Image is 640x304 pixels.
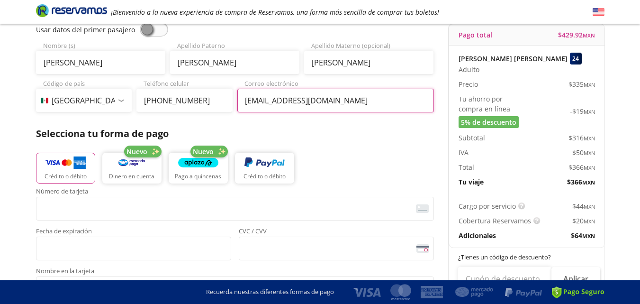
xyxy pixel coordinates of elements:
button: Crédito o débito [36,153,95,184]
span: $ 366 [568,162,595,172]
span: Nuevo [126,147,147,157]
small: MXN [582,232,595,240]
input: Nombre (s) [36,51,165,74]
button: English [593,6,604,18]
span: $ 50 [572,147,595,157]
input: Teléfono celular [136,89,233,112]
span: Fecha de expiración [36,228,231,237]
small: MXN [584,81,595,88]
small: MXN [584,164,595,171]
p: Adicionales [459,230,496,240]
p: Precio [459,79,478,89]
button: Aplicar [551,267,600,291]
a: Brand Logo [36,3,107,20]
p: Subtotal [459,133,485,143]
input: Nombre en la tarjeta [36,276,434,300]
div: 24 [570,53,582,64]
p: Tu ahorro por compra en línea [459,94,527,114]
small: MXN [584,203,595,210]
p: Total [459,162,474,172]
p: [PERSON_NAME] [PERSON_NAME] [459,54,568,64]
span: $ 64 [571,230,595,240]
span: Nuevo [193,147,214,157]
p: Crédito o débito [45,172,87,181]
p: Crédito o débito [243,172,286,181]
span: Nombre en la tarjeta [36,268,434,276]
span: Adulto [459,64,479,74]
span: $ 429.92 [558,30,595,40]
p: Selecciona tu forma de pago [36,127,434,141]
small: MXN [584,218,595,225]
button: Dinero en cuenta [102,153,162,184]
img: card [416,204,429,213]
small: MXN [584,149,595,157]
small: MXN [584,135,595,142]
iframe: Iframe de la fecha de caducidad de la tarjeta asegurada [40,240,227,258]
iframe: Iframe del número de tarjeta asegurada [40,200,430,218]
input: Cupón de descuento [458,267,551,291]
span: $ 335 [568,79,595,89]
i: Brand Logo [36,3,107,18]
p: Cargo por servicio [459,201,516,211]
p: IVA [459,147,469,157]
span: $ 366 [567,177,595,187]
p: Recuerda nuestras diferentes formas de pago [206,287,334,297]
span: Número de tarjeta [36,188,434,197]
button: Pago a quincenas [169,153,228,184]
button: Crédito o débito [235,153,294,184]
span: CVC / CVV [239,228,434,237]
img: MX [41,98,48,103]
em: ¡Bienvenido a la nueva experiencia de compra de Reservamos, una forma más sencilla de comprar tus... [111,8,439,17]
p: Pago total [459,30,492,40]
span: $ 44 [572,201,595,211]
input: Correo electrónico [237,89,434,112]
small: MXN [584,108,595,115]
p: Pago a quincenas [175,172,221,181]
small: MXN [583,32,595,39]
input: Apellido Materno (opcional) [304,51,433,74]
p: Tu viaje [459,177,484,187]
span: $ 20 [572,216,595,226]
span: Usar datos del primer pasajero [36,25,135,34]
span: 5% de descuento [461,117,516,127]
p: Cobertura Reservamos [459,216,531,226]
p: ¿Tienes un código de descuento? [458,253,595,262]
p: Dinero en cuenta [109,172,154,181]
input: Apellido Paterno [170,51,299,74]
small: MXN [582,179,595,186]
span: $ 316 [568,133,595,143]
span: -$ 19 [570,106,595,116]
iframe: Iframe del código de seguridad de la tarjeta asegurada [243,240,430,258]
